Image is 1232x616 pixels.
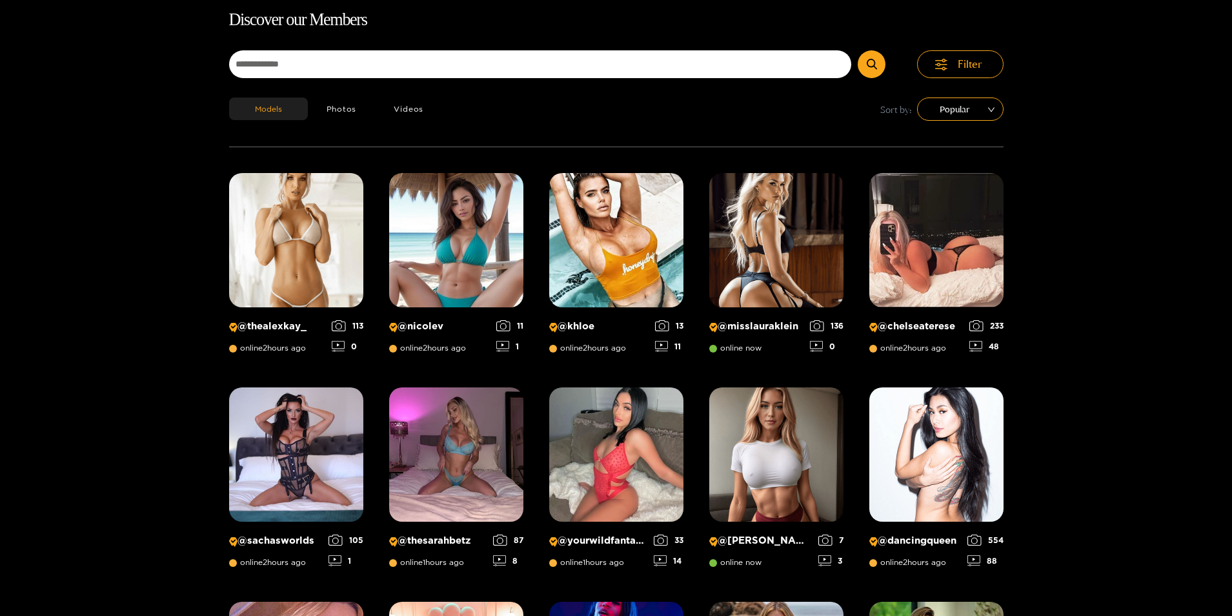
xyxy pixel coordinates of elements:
button: Models [229,98,308,120]
img: Creator Profile Image: nicolev [389,173,523,307]
span: online now [709,558,762,567]
p: @ [PERSON_NAME] [709,535,812,547]
button: Filter [917,50,1004,78]
p: @ thealexkay_ [229,320,325,333]
div: 136 [810,320,843,331]
div: 0 [810,341,843,352]
span: online 2 hours ago [549,344,626,353]
a: Creator Profile Image: yourwildfantasyy69@yourwildfantasyy69online1hours ago3314 [549,387,683,576]
a: Creator Profile Image: khloe@khloeonline2hours ago1311 [549,173,683,362]
img: Creator Profile Image: sachasworlds [229,387,363,522]
img: Creator Profile Image: michelle [709,387,843,522]
p: @ sachasworlds [229,535,322,547]
p: @ nicolev [389,320,490,333]
div: 8 [493,555,523,566]
button: Photos [308,98,376,120]
span: online 2 hours ago [229,344,306,353]
span: online 1 hours ago [549,558,624,567]
button: Submit Search [858,50,885,78]
span: Popular [927,99,994,119]
a: Creator Profile Image: misslauraklein@misslaurakleinonline now1360 [709,173,843,362]
img: Creator Profile Image: khloe [549,173,683,307]
div: 0 [332,341,363,352]
div: 7 [818,535,843,546]
div: 554 [967,535,1004,546]
p: @ dancingqueen [869,535,961,547]
a: Creator Profile Image: dancingqueen@dancingqueenonline2hours ago55488 [869,387,1004,576]
div: 1 [496,341,523,352]
span: online now [709,344,762,353]
div: 1 [328,555,363,566]
div: 233 [969,320,1004,331]
div: 11 [496,320,523,331]
img: Creator Profile Image: misslauraklein [709,173,843,307]
img: Creator Profile Image: thealexkay_ [229,173,363,307]
a: Creator Profile Image: thealexkay_@thealexkay_online2hours ago1130 [229,173,363,362]
span: online 2 hours ago [869,344,946,353]
a: Creator Profile Image: chelseaterese@chelseatereseonline2hours ago23348 [869,173,1004,362]
p: @ yourwildfantasyy69 [549,535,647,547]
h1: Discover our Members [229,6,1004,34]
a: Creator Profile Image: nicolev@nicolevonline2hours ago111 [389,173,523,362]
p: @ khloe [549,320,649,333]
span: Sort by: [880,102,912,117]
p: @ chelseaterese [869,320,963,333]
div: 33 [654,535,683,546]
div: 48 [969,341,1004,352]
span: online 2 hours ago [229,558,306,567]
button: Videos [375,98,442,120]
div: sort [917,98,1004,121]
span: Filter [958,57,982,72]
img: Creator Profile Image: thesarahbetz [389,387,523,522]
span: online 2 hours ago [389,344,466,353]
div: 3 [818,555,843,566]
a: Creator Profile Image: sachasworlds@sachasworldsonline2hours ago1051 [229,387,363,576]
div: 113 [332,320,363,331]
div: 105 [328,535,363,546]
img: Creator Profile Image: yourwildfantasyy69 [549,387,683,522]
p: @ misslauraklein [709,320,803,333]
p: @ thesarahbetz [389,535,487,547]
img: Creator Profile Image: chelseaterese [869,173,1004,307]
div: 87 [493,535,523,546]
img: Creator Profile Image: dancingqueen [869,387,1004,522]
div: 88 [967,555,1004,566]
div: 13 [655,320,683,331]
a: Creator Profile Image: thesarahbetz@thesarahbetzonline1hours ago878 [389,387,523,576]
a: Creator Profile Image: michelle@[PERSON_NAME]online now73 [709,387,843,576]
div: 14 [654,555,683,566]
div: 11 [655,341,683,352]
span: online 1 hours ago [389,558,464,567]
span: online 2 hours ago [869,558,946,567]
